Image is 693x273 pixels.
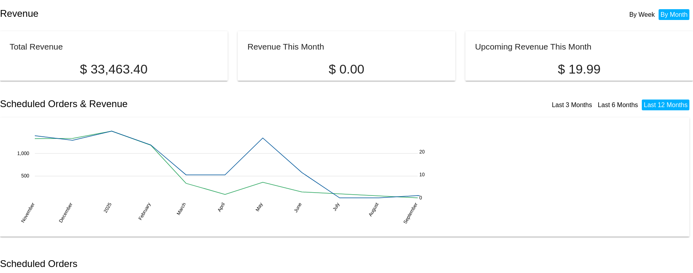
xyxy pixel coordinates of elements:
text: 1,000 [17,150,29,156]
text: 500 [21,173,29,179]
text: 10 [419,172,425,177]
p: $ 33,463.40 [10,62,218,77]
h2: Upcoming Revenue This Month [475,42,591,51]
a: Last 12 Months [644,102,687,108]
text: 20 [419,149,425,154]
text: May [254,201,264,212]
text: 0 [419,195,422,200]
p: $ 0.00 [247,62,445,77]
text: August [367,201,380,217]
a: Last 6 Months [598,102,638,108]
text: November [20,201,36,223]
text: April [216,201,226,213]
text: December [58,201,74,223]
li: By Week [627,9,657,20]
text: June [293,201,303,213]
a: Last 3 Months [552,102,592,108]
text: February [137,201,152,221]
h2: Total Revenue [10,42,63,51]
h2: Revenue This Month [247,42,324,51]
text: 2025 [102,201,113,213]
text: March [176,201,187,216]
text: September [402,201,419,225]
text: July [332,201,341,211]
p: $ 19.99 [475,62,683,77]
li: By Month [659,9,690,20]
